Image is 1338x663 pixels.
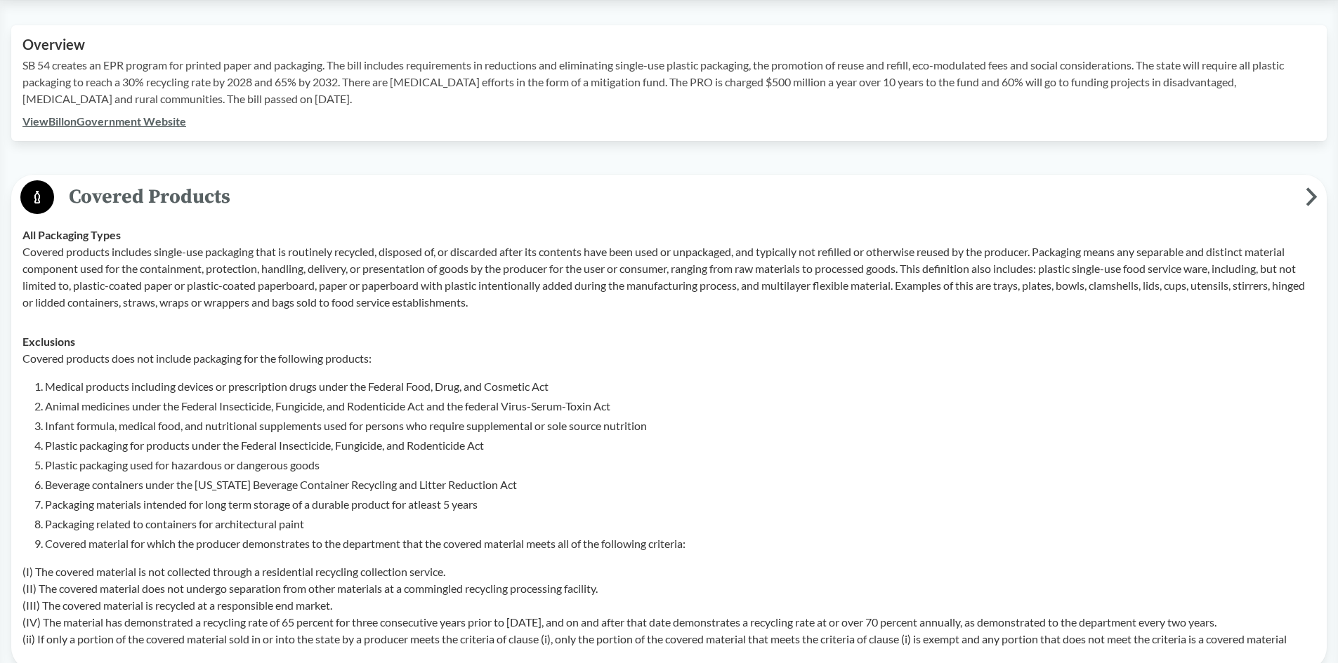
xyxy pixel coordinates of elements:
[45,417,1316,434] li: Infant formula, medical food, and nutritional supplements used for persons who require supplement...
[22,563,1316,648] p: (I) The covered material is not collected through a residential recycling collection service. (II...
[45,516,1316,533] li: Packaging related to containers for architectural paint
[45,437,1316,454] li: Plastic packaging for products under the Federal Insecticide, Fungicide, and Rodenticide Act
[45,496,1316,513] li: Packaging materials intended for long term storage of a durable product for atleast 5 years
[45,476,1316,493] li: Beverage containers under the [US_STATE] Beverage Container Recycling and Litter Reduction Act
[22,335,75,348] strong: Exclusions
[22,228,121,241] strong: All Packaging Types
[22,36,1316,53] h2: Overview
[45,378,1316,395] li: Medical products including devices or prescription drugs under the Federal Food, Drug, and Cosmet...
[45,535,1316,552] li: Covered material for which the producer demonstrates to the department that the covered material ...
[22,243,1316,311] p: Covered products includes single-use packaging that is routinely recycled, disposed of, or discar...
[54,181,1306,213] span: Covered Products
[22,114,186,128] a: ViewBillonGovernment Website
[16,180,1322,215] button: Covered Products
[45,398,1316,415] li: Animal medicines under the Federal Insecticide, Fungicide, and Rodenticide Act and the federal Vi...
[45,457,1316,474] li: Plastic packaging used for hazardous or dangerous goods
[22,57,1316,107] p: SB 54 creates an EPR program for printed paper and packaging. The bill includes requirements in r...
[22,350,1316,367] p: Covered products does not include packaging for the following products:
